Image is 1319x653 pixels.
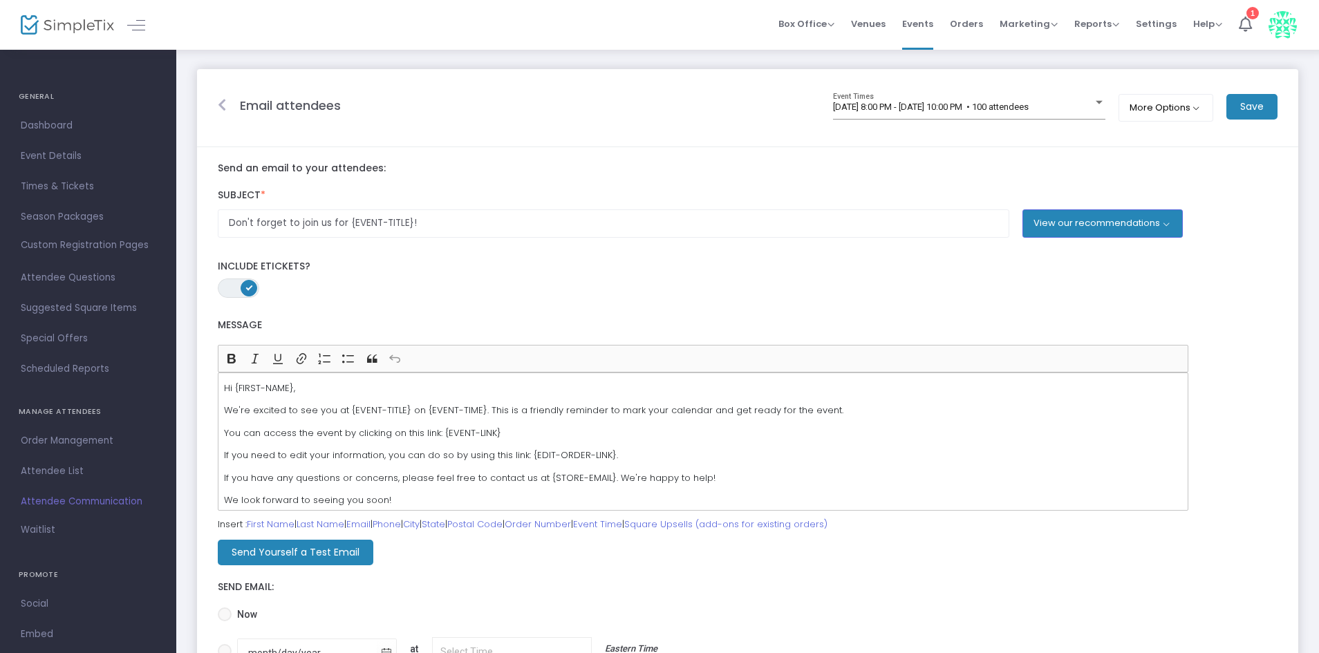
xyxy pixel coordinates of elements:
label: Message [218,312,1188,340]
div: Rich Text Editor, main [218,372,1188,511]
span: Settings [1136,6,1177,41]
div: Editor toolbar [218,345,1188,372]
a: State [422,518,445,531]
span: | [622,518,827,531]
button: View our recommendations [1022,209,1183,237]
span: Event Details [21,147,156,165]
a: Phone [373,518,401,531]
a: Email [346,518,371,531]
h4: PROMOTE [19,561,158,589]
div: 1 [1246,7,1259,19]
span: Venues [851,6,886,41]
a: Square Upsells (add-ons for existing orders) [624,518,827,531]
a: City [403,518,420,531]
span: Dashboard [21,117,156,135]
span: Attendee List [21,462,156,480]
span: Marketing [1000,17,1058,30]
span: Special Offers [21,330,156,348]
m-panel-title: Email attendees [240,96,341,115]
span: Embed [21,625,156,643]
span: Events [902,6,933,41]
p: We're excited to see you at {EVENT-TITLE} on {EVENT-TIME}. This is a friendly reminder to mark yo... [224,404,1182,417]
span: Now [232,607,257,622]
span: Times & Tickets [21,178,156,196]
a: Last Name [297,518,344,531]
span: Reports [1074,17,1119,30]
p: If you need to edit your information, you can do so by using this link: {EDIT-ORDER-LINK}. [224,448,1182,462]
p: If you have any questions or concerns, please feel free to contact us at {STORE-EMAIL}. We're hap... [224,471,1182,485]
span: Waitlist [21,523,55,537]
span: [DATE] 8:00 PM - [DATE] 10:00 PM • 100 attendees [833,102,1029,112]
label: Send an email to your attendees: [218,162,1278,175]
span: Custom Registration Pages [21,238,149,252]
input: Enter Subject [218,209,1009,238]
m-button: Save [1226,94,1278,120]
span: Social [21,595,156,613]
label: Subject [211,182,1284,210]
span: Orders [950,6,983,41]
span: Season Packages [21,208,156,226]
span: Order Management [21,432,156,450]
span: Help [1193,17,1222,30]
h4: MANAGE ATTENDEES [19,398,158,426]
label: Send Email: [218,581,1278,594]
p: Hi {FIRST-NAME}, [224,381,1182,395]
h4: GENERAL [19,83,158,111]
label: Include Etickets? [218,261,1278,273]
p: You can access the event by clicking on this link: {EVENT-LINK} [224,426,1182,440]
span: ON [246,283,253,290]
a: Postal Code [447,518,503,531]
p: We look forward to seeing you soon! [224,493,1182,507]
button: More Options [1119,94,1213,122]
m-button: Send Yourself a Test Email [218,540,373,565]
span: Attendee Communication [21,493,156,511]
span: Attendee Questions [21,269,156,287]
a: First Name [247,518,294,531]
span: Suggested Square Items [21,299,156,317]
a: Order Number [505,518,571,531]
span: Scheduled Reports [21,360,156,378]
a: Event Time [573,518,622,531]
span: Box Office [778,17,834,30]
